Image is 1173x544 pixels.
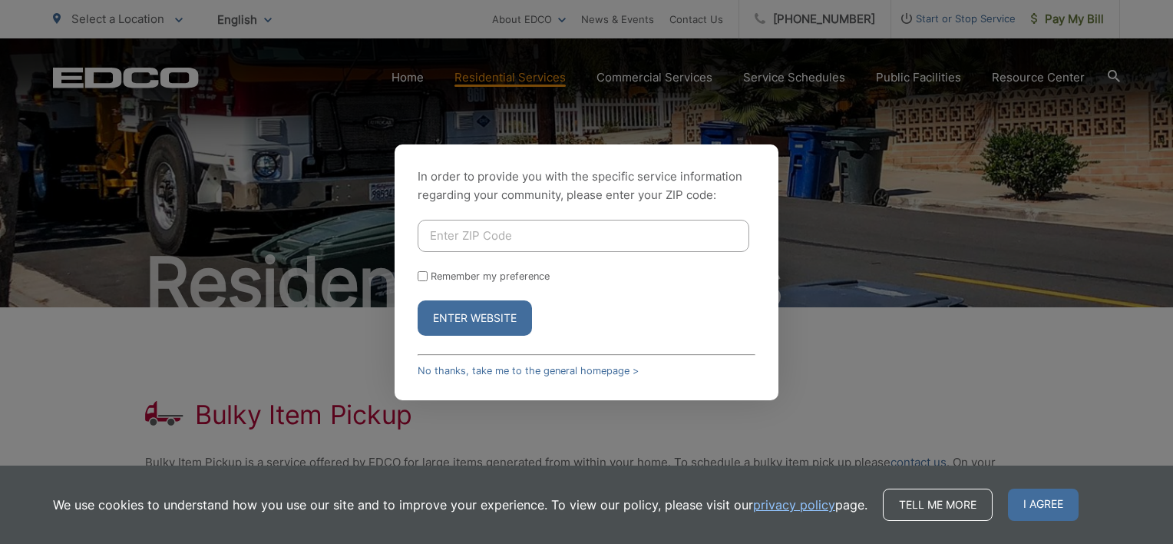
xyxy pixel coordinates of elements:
[418,168,755,204] p: In order to provide you with the specific service information regarding your community, please en...
[418,300,532,336] button: Enter Website
[883,489,993,521] a: Tell me more
[53,496,867,514] p: We use cookies to understand how you use our site and to improve your experience. To view our pol...
[1008,489,1079,521] span: I agree
[753,496,835,514] a: privacy policy
[418,220,749,252] input: Enter ZIP Code
[418,365,639,376] a: No thanks, take me to the general homepage >
[431,270,550,282] label: Remember my preference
